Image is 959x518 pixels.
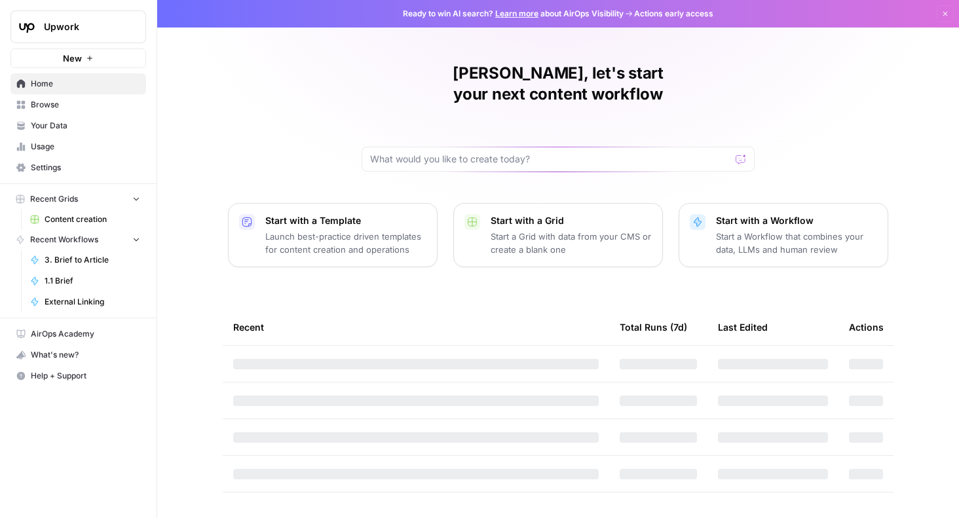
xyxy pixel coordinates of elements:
[10,48,146,68] button: New
[45,296,140,308] span: External Linking
[24,291,146,312] a: External Linking
[15,15,39,39] img: Upwork Logo
[44,20,123,33] span: Upwork
[45,275,140,287] span: 1.1 Brief
[24,270,146,291] a: 1.1 Brief
[716,214,877,227] p: Start with a Workflow
[31,162,140,174] span: Settings
[30,193,78,205] span: Recent Grids
[679,203,888,267] button: Start with a WorkflowStart a Workflow that combines your data, LLMs and human review
[453,203,663,267] button: Start with a GridStart a Grid with data from your CMS or create a blank one
[10,157,146,178] a: Settings
[45,213,140,225] span: Content creation
[228,203,438,267] button: Start with a TemplateLaunch best-practice driven templates for content creation and operations
[31,99,140,111] span: Browse
[24,209,146,230] a: Content creation
[24,250,146,270] a: 3. Brief to Article
[31,120,140,132] span: Your Data
[11,345,145,365] div: What's new?
[265,214,426,227] p: Start with a Template
[849,309,884,345] div: Actions
[31,370,140,382] span: Help + Support
[495,9,538,18] a: Learn more
[491,230,652,256] p: Start a Grid with data from your CMS or create a blank one
[10,115,146,136] a: Your Data
[370,153,730,166] input: What would you like to create today?
[63,52,82,65] span: New
[10,365,146,386] button: Help + Support
[491,214,652,227] p: Start with a Grid
[403,8,624,20] span: Ready to win AI search? about AirOps Visibility
[10,73,146,94] a: Home
[10,344,146,365] button: What's new?
[10,10,146,43] button: Workspace: Upwork
[31,328,140,340] span: AirOps Academy
[10,94,146,115] a: Browse
[10,230,146,250] button: Recent Workflows
[620,309,687,345] div: Total Runs (7d)
[362,63,755,105] h1: [PERSON_NAME], let's start your next content workflow
[31,78,140,90] span: Home
[31,141,140,153] span: Usage
[718,309,768,345] div: Last Edited
[45,254,140,266] span: 3. Brief to Article
[634,8,713,20] span: Actions early access
[233,309,599,345] div: Recent
[10,324,146,344] a: AirOps Academy
[30,234,98,246] span: Recent Workflows
[265,230,426,256] p: Launch best-practice driven templates for content creation and operations
[10,136,146,157] a: Usage
[10,189,146,209] button: Recent Grids
[716,230,877,256] p: Start a Workflow that combines your data, LLMs and human review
